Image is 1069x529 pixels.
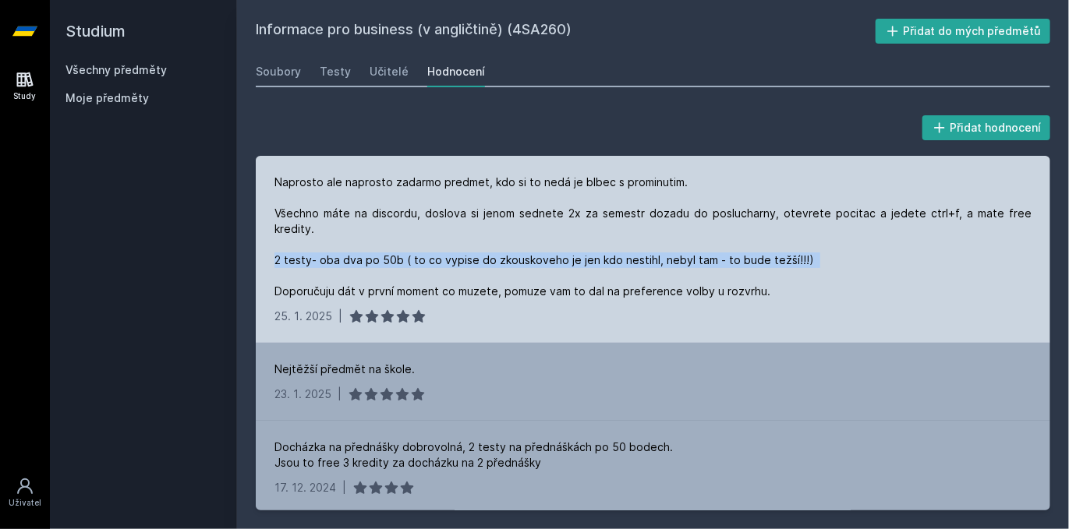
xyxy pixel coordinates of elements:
[3,62,47,110] a: Study
[876,19,1051,44] button: Přidat do mých předmětů
[370,56,409,87] a: Učitelé
[320,64,351,79] div: Testy
[274,175,1032,299] div: Naprosto ale naprosto zadarmo predmet, kdo si to nedá je blbec s prominutim. Všechno máte na disc...
[338,386,342,402] div: |
[274,309,332,324] div: 25. 1. 2025
[342,480,346,495] div: |
[274,439,676,471] div: Docházka na přednášky dobrovolná, 2 testy na přednáškách po 50 bodech. Jsou to free 3 kredity za ...
[256,56,301,87] a: Soubory
[274,386,331,402] div: 23. 1. 2025
[338,309,342,324] div: |
[427,56,485,87] a: Hodnocení
[427,64,485,79] div: Hodnocení
[274,361,415,377] div: Nejtěžší předmět na škole.
[65,90,149,106] span: Moje předměty
[256,19,876,44] h2: Informace pro business (v angličtině) (4SA260)
[256,64,301,79] div: Soubory
[3,469,47,517] a: Uživatel
[65,63,167,76] a: Všechny předměty
[9,497,41,509] div: Uživatel
[274,480,336,495] div: 17. 12. 2024
[922,115,1051,140] button: Přidat hodnocení
[370,64,409,79] div: Učitelé
[14,90,37,102] div: Study
[320,56,351,87] a: Testy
